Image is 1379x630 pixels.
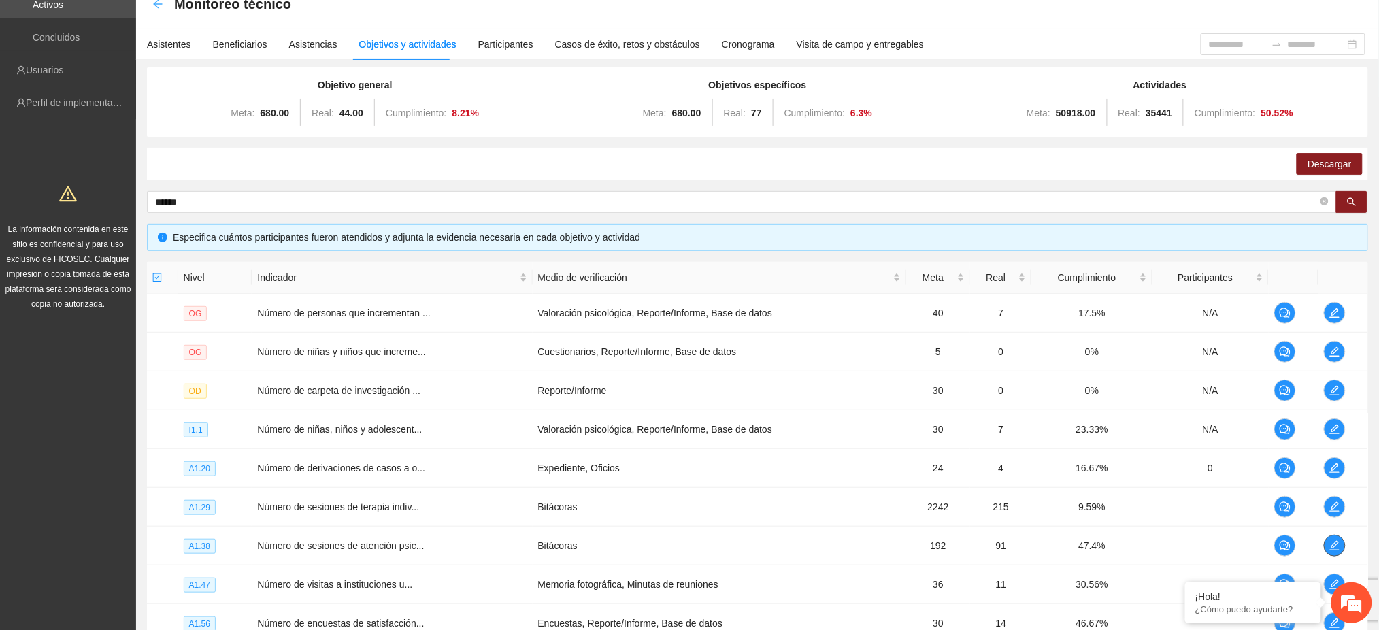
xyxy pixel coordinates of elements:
[970,262,1031,294] th: Real
[1325,618,1345,629] span: edit
[231,107,254,118] span: Meta:
[1195,591,1311,602] div: ¡Hola!
[1027,107,1050,118] span: Meta:
[1056,107,1095,118] strong: 50918.00
[1274,341,1296,363] button: comment
[1031,371,1152,410] td: 0%
[724,107,746,118] span: Real:
[158,233,167,242] span: info-circle
[257,346,425,357] span: Número de niñas y niños que increme...
[970,488,1031,527] td: 215
[709,80,807,90] strong: Objetivos específicos
[1325,579,1345,590] span: edit
[1118,107,1141,118] span: Real:
[386,107,446,118] span: Cumplimiento:
[1146,107,1172,118] strong: 35441
[1031,565,1152,604] td: 30.56%
[289,37,337,52] div: Asistencias
[906,294,971,333] td: 40
[1274,574,1296,595] button: comment
[26,65,63,76] a: Usuarios
[252,262,532,294] th: Indicador
[970,333,1031,371] td: 0
[1274,457,1296,479] button: comment
[912,270,955,285] span: Meta
[257,308,430,318] span: Número de personas que incrementan ...
[213,37,267,52] div: Beneficiarios
[1320,196,1329,209] span: close-circle
[1031,333,1152,371] td: 0%
[906,527,971,565] td: 192
[1272,39,1282,50] span: to
[1297,153,1363,175] button: Descargar
[1325,463,1345,474] span: edit
[1152,262,1269,294] th: Participantes
[339,107,363,118] strong: 44.00
[1325,501,1345,512] span: edit
[184,461,216,476] span: A1.20
[184,539,216,554] span: A1.38
[260,107,289,118] strong: 680.00
[318,80,393,90] strong: Objetivo general
[79,182,188,319] span: Estamos en línea.
[173,230,1357,245] div: Especifica cuántos participantes fueron atendidos y adjunta la evidencia necesaria en cada objeti...
[1324,380,1346,401] button: edit
[970,449,1031,488] td: 4
[1152,410,1269,449] td: N/A
[184,422,208,437] span: I1.1
[1152,449,1269,488] td: 0
[970,294,1031,333] td: 7
[1031,527,1152,565] td: 47.4%
[1152,371,1269,410] td: N/A
[5,225,131,309] span: La información contenida en este sitio es confidencial y para uso exclusivo de FICOSEC. Cualquier...
[1324,457,1346,479] button: edit
[970,565,1031,604] td: 11
[359,37,456,52] div: Objetivos y actividades
[33,32,80,43] a: Concluidos
[1325,424,1345,435] span: edit
[1261,107,1294,118] strong: 50.52 %
[1336,191,1367,213] button: search
[1031,294,1152,333] td: 17.5%
[257,618,424,629] span: Número de encuestas de satisfacción...
[970,527,1031,565] td: 91
[976,270,1016,285] span: Real
[533,449,906,488] td: Expediente, Oficios
[722,37,775,52] div: Cronograma
[906,333,971,371] td: 5
[555,37,700,52] div: Casos de éxito, retos y obstáculos
[1274,380,1296,401] button: comment
[533,294,906,333] td: Valoración psicológica, Reporte/Informe, Base de datos
[1272,39,1282,50] span: swap-right
[257,579,412,590] span: Número de visitas a instituciones u...
[184,578,216,593] span: A1.47
[533,262,906,294] th: Medio de verificación
[1308,156,1352,171] span: Descargar
[178,262,252,294] th: Nivel
[533,527,906,565] td: Bitácoras
[1324,418,1346,440] button: edit
[970,410,1031,449] td: 7
[643,107,667,118] span: Meta:
[906,262,971,294] th: Meta
[147,37,191,52] div: Asistentes
[906,565,971,604] td: 36
[1274,496,1296,518] button: comment
[1324,574,1346,595] button: edit
[533,371,906,410] td: Reporte/Informe
[1195,604,1311,614] p: ¿Cómo puedo ayudarte?
[533,488,906,527] td: Bitácoras
[1152,294,1269,333] td: N/A
[850,107,872,118] strong: 6.3 %
[1274,302,1296,324] button: comment
[1325,308,1345,318] span: edit
[257,424,422,435] span: Número de niñas, niños y adolescent...
[1324,302,1346,324] button: edit
[533,565,906,604] td: Memoria fotográfica, Minutas de reuniones
[1274,418,1296,440] button: comment
[1158,270,1253,285] span: Participantes
[906,449,971,488] td: 24
[59,185,77,203] span: warning
[1031,488,1152,527] td: 9.59%
[906,410,971,449] td: 30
